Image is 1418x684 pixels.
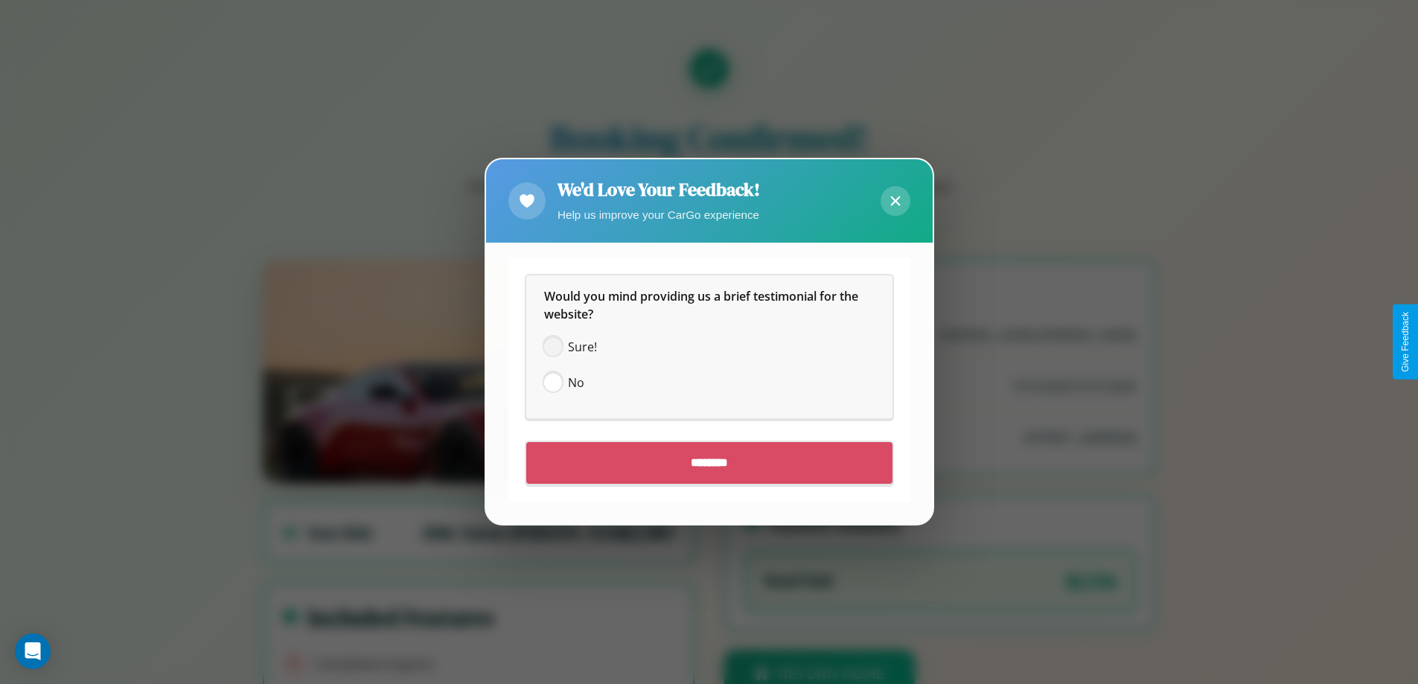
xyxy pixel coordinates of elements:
[568,374,584,392] span: No
[558,177,760,202] h2: We'd Love Your Feedback!
[15,633,51,669] div: Open Intercom Messenger
[544,289,861,323] span: Would you mind providing us a brief testimonial for the website?
[1400,312,1411,372] div: Give Feedback
[558,205,760,225] p: Help us improve your CarGo experience
[568,339,597,357] span: Sure!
